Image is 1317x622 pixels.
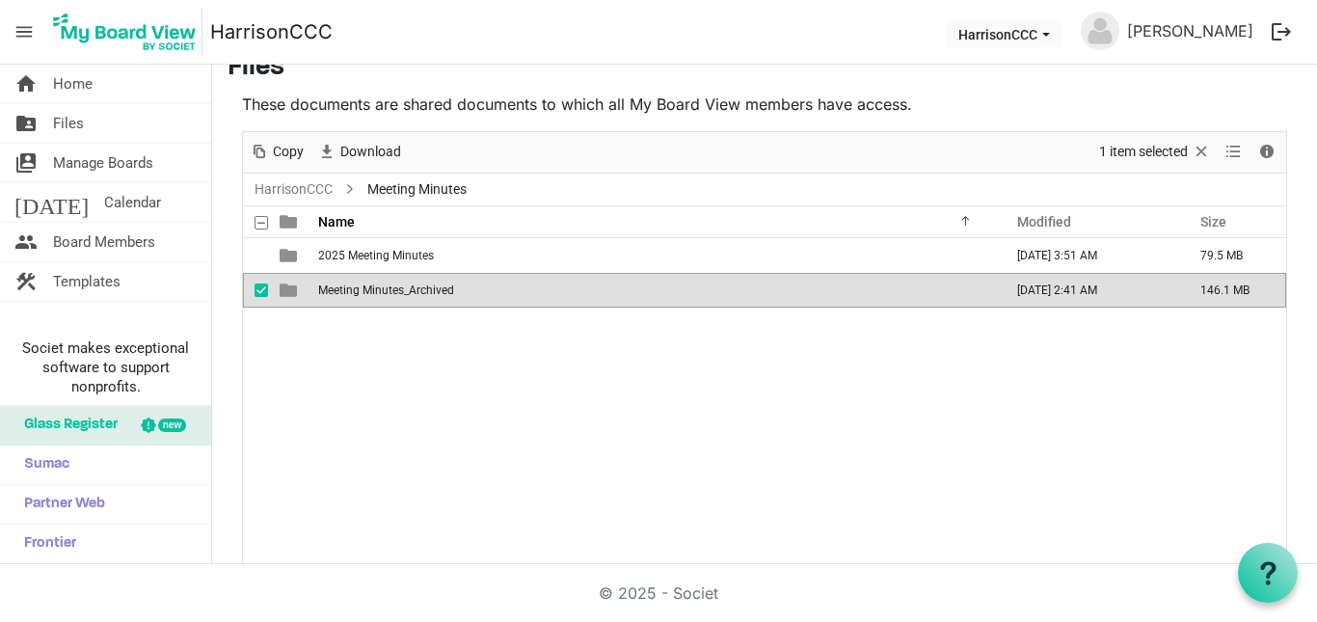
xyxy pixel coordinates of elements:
[53,223,155,261] span: Board Members
[997,273,1180,308] td: June 11, 2025 2:41 AM column header Modified
[47,8,202,56] img: My Board View Logo
[1096,140,1215,164] button: Selection
[363,177,470,202] span: Meeting Minutes
[243,132,310,173] div: Copy
[9,338,202,396] span: Societ makes exceptional software to support nonprofits.
[251,177,336,202] a: HarrisonCCC
[946,20,1062,47] button: HarrisonCCC dropdownbutton
[1097,140,1190,164] span: 1 item selected
[14,223,38,261] span: people
[53,65,93,103] span: Home
[14,485,105,524] span: Partner Web
[14,104,38,143] span: folder_shared
[1254,140,1280,164] button: Details
[14,144,38,182] span: switch_account
[268,238,312,273] td: is template cell column header type
[1261,12,1302,52] button: logout
[312,273,997,308] td: Meeting Minutes_Archived is template cell column header Name
[1200,214,1226,230] span: Size
[53,104,84,143] span: Files
[242,93,1287,116] p: These documents are shared documents to which all My Board View members have access.
[158,419,186,432] div: new
[53,262,121,301] span: Templates
[14,406,118,445] span: Glass Register
[318,214,355,230] span: Name
[1222,140,1245,164] button: View dropdownbutton
[247,140,308,164] button: Copy
[14,525,76,563] span: Frontier
[314,140,405,164] button: Download
[271,140,306,164] span: Copy
[14,183,89,222] span: [DATE]
[1081,12,1119,50] img: no-profile-picture.svg
[53,144,153,182] span: Manage Boards
[318,284,454,297] span: Meeting Minutes_Archived
[268,273,312,308] td: is template cell column header type
[599,583,718,603] a: © 2025 - Societ
[47,8,210,56] a: My Board View Logo
[1017,214,1071,230] span: Modified
[243,273,268,308] td: checkbox
[228,52,1302,85] h3: Files
[243,238,268,273] td: checkbox
[1180,238,1286,273] td: 79.5 MB is template cell column header Size
[338,140,403,164] span: Download
[318,249,434,262] span: 2025 Meeting Minutes
[14,65,38,103] span: home
[1119,12,1261,50] a: [PERSON_NAME]
[104,183,161,222] span: Calendar
[312,238,997,273] td: 2025 Meeting Minutes is template cell column header Name
[210,13,333,51] a: HarrisonCCC
[1092,132,1218,173] div: Clear selection
[310,132,408,173] div: Download
[14,262,38,301] span: construction
[6,14,42,50] span: menu
[1218,132,1250,173] div: View
[1180,273,1286,308] td: 146.1 MB is template cell column header Size
[14,446,69,484] span: Sumac
[997,238,1180,273] td: August 23, 2025 3:51 AM column header Modified
[1250,132,1283,173] div: Details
